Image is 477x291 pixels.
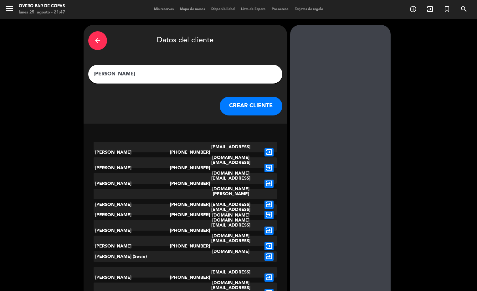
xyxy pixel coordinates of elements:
div: [PHONE_NUMBER] [170,189,201,221]
button: menu [5,4,14,15]
span: Pre-acceso [269,8,292,11]
i: exit_to_app [264,211,274,219]
i: exit_to_app [426,5,434,13]
i: exit_to_app [264,242,274,250]
div: [EMAIL_ADDRESS][DOMAIN_NAME] [200,220,261,241]
span: Mis reservas [151,8,177,11]
div: [PHONE_NUMBER] [170,157,201,179]
button: CREAR CLIENTE [220,97,282,115]
i: exit_to_app [264,253,274,261]
i: add_circle_outline [409,5,417,13]
i: exit_to_app [264,273,274,282]
div: [PHONE_NUMBER] [170,220,201,241]
div: [EMAIL_ADDRESS][DOMAIN_NAME] [200,236,261,257]
div: [PERSON_NAME] [94,236,170,257]
div: [EMAIL_ADDRESS][DOMAIN_NAME] [200,267,261,288]
i: arrow_back [94,37,101,44]
div: [PERSON_NAME] [94,204,170,226]
div: [PERSON_NAME] (Socio) [94,251,170,262]
div: [PERSON_NAME] [94,220,170,241]
div: [EMAIL_ADDRESS][DOMAIN_NAME] [200,204,261,226]
div: [PERSON_NAME][EMAIL_ADDRESS][DOMAIN_NAME] [200,189,261,221]
span: Disponibilidad [208,8,238,11]
div: [PERSON_NAME] [94,189,170,221]
span: Tarjetas de regalo [292,8,326,11]
div: [PHONE_NUMBER] [170,204,201,226]
i: exit_to_app [264,180,274,188]
span: Lista de Espera [238,8,269,11]
div: [PHONE_NUMBER] [170,267,201,288]
div: lunes 25. agosto - 21:47 [19,9,65,16]
i: exit_to_app [264,164,274,172]
div: Overo Bar de Copas [19,3,65,9]
i: search [460,5,468,13]
div: [PERSON_NAME] [94,142,170,163]
div: [PERSON_NAME] [94,157,170,179]
i: exit_to_app [264,148,274,156]
div: [PHONE_NUMBER] [170,173,201,194]
span: Mapa de mesas [177,8,208,11]
div: [PHONE_NUMBER] [170,142,201,163]
div: [EMAIL_ADDRESS][DOMAIN_NAME] [200,157,261,179]
div: [PERSON_NAME] [94,267,170,288]
input: Escriba nombre, correo electrónico o número de teléfono... [93,70,278,79]
div: Datos del cliente [88,30,282,52]
i: turned_in_not [443,5,451,13]
i: menu [5,4,14,13]
div: [PHONE_NUMBER] [170,236,201,257]
div: [EMAIL_ADDRESS][DOMAIN_NAME] [200,142,261,163]
div: [PERSON_NAME] [94,173,170,194]
i: exit_to_app [264,227,274,235]
div: [EMAIL_ADDRESS][DOMAIN_NAME] [200,173,261,194]
i: exit_to_app [264,201,274,209]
